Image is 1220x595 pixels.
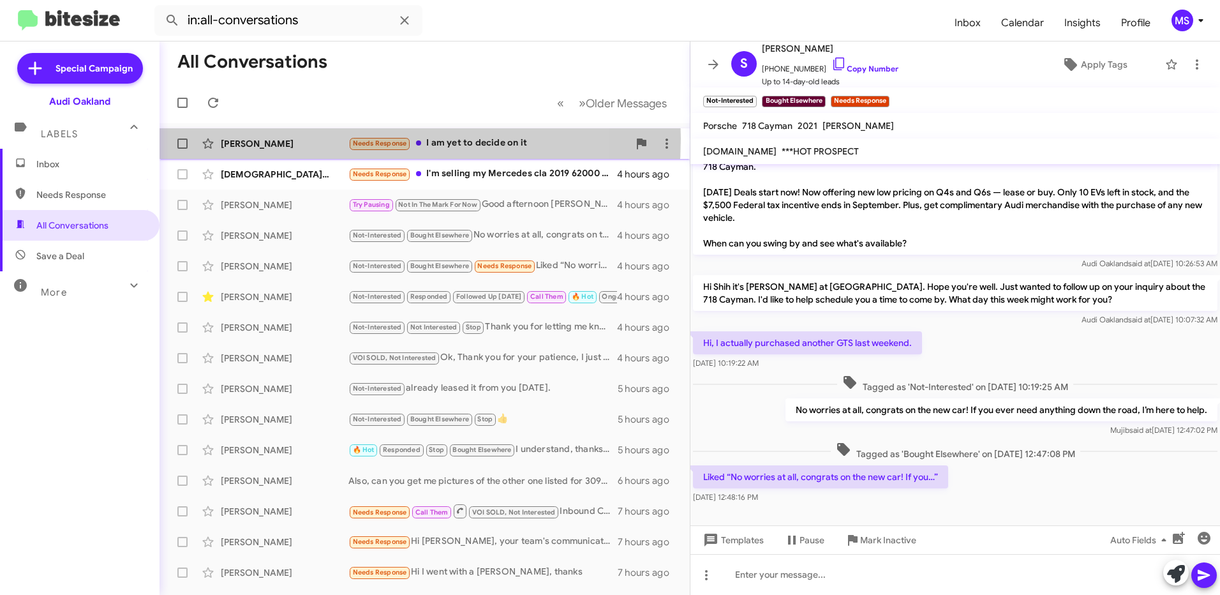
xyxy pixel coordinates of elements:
[49,95,110,108] div: Audi Oakland
[693,331,922,354] p: Hi, I actually purchased another GTS last weekend.
[703,146,777,157] span: [DOMAIN_NAME]
[221,413,348,426] div: [PERSON_NAME]
[353,446,375,454] span: 🔥 Hot
[410,415,469,423] span: Bought Elsewhere
[693,358,759,368] span: [DATE] 10:19:22 AM
[456,292,522,301] span: Followed Up [DATE]
[617,168,680,181] div: 4 hours ago
[477,415,493,423] span: Stop
[618,444,680,456] div: 5 hours ago
[703,96,757,107] small: Not-Interested
[1129,425,1152,435] span: said at
[353,170,407,178] span: Needs Response
[221,474,348,487] div: [PERSON_NAME]
[221,505,348,518] div: [PERSON_NAME]
[618,474,680,487] div: 6 hours ago
[410,292,448,301] span: Responded
[348,350,617,365] div: Ok, Thank you for your patience, I just checked and I can now confirm that the Blue Fiesta was so...
[221,566,348,579] div: [PERSON_NAME]
[353,384,402,393] span: Not-Interested
[410,323,457,331] span: Not Interested
[221,260,348,273] div: [PERSON_NAME]
[348,442,618,457] div: I understand, thanks for letting me know. If you ever change your mind or want to explore an offe...
[1054,4,1111,41] a: Insights
[1128,259,1150,268] span: said at
[221,444,348,456] div: [PERSON_NAME]
[831,64,898,73] a: Copy Number
[762,75,898,88] span: Up to 14-day-old leads
[831,442,1080,460] span: Tagged as 'Bought Elsewhere' on [DATE] 12:47:08 PM
[742,120,792,132] span: 718 Cayman
[415,508,449,516] span: Call Them
[1110,425,1217,435] span: Mujib [DATE] 12:47:02 PM
[56,62,133,75] span: Special Campaign
[1128,315,1150,324] span: said at
[398,200,477,209] span: Not In The Mark For Now
[221,352,348,365] div: [PERSON_NAME]
[740,54,748,74] span: S
[693,142,1217,255] p: Hi Shih it's [PERSON_NAME], General Sales Manager at [GEOGRAPHIC_DATA]. Thanks again for reaching...
[41,128,78,140] span: Labels
[177,52,327,72] h1: All Conversations
[617,229,680,242] div: 4 hours ago
[221,229,348,242] div: [PERSON_NAME]
[353,200,390,209] span: Try Pausing
[36,250,84,262] span: Save a Deal
[800,529,824,552] span: Pause
[690,529,774,552] button: Templates
[617,260,680,273] div: 4 hours ago
[353,323,402,331] span: Not-Interested
[1082,259,1217,268] span: Audi Oakland [DATE] 10:26:53 AM
[618,505,680,518] div: 7 hours ago
[1110,529,1172,552] span: Auto Fields
[703,120,737,132] span: Porsche
[348,289,617,304] div: Just emailed you a link to our online credit application. Once you fill it out and submit it, ple...
[154,5,422,36] input: Search
[549,90,572,116] button: Previous
[348,503,618,519] div: Inbound Call
[831,96,889,107] small: Needs Response
[1172,10,1193,31] div: MS
[762,96,825,107] small: Bought Elsewhere
[602,292,676,301] span: Ongoing Conversation
[353,139,407,147] span: Needs Response
[618,536,680,548] div: 7 hours ago
[693,275,1217,311] p: Hi Shih it's [PERSON_NAME] at [GEOGRAPHIC_DATA]. Hope you're well. Just wanted to follow up on yo...
[221,199,348,211] div: [PERSON_NAME]
[701,529,764,552] span: Templates
[557,95,564,111] span: «
[348,534,618,549] div: Hi [PERSON_NAME], your team's communication is all over the place.
[472,508,556,516] span: VOI SOLD, Not Interested
[410,262,469,270] span: Bought Elsewhere
[221,137,348,150] div: [PERSON_NAME]
[383,446,420,454] span: Responded
[221,321,348,334] div: [PERSON_NAME]
[618,382,680,395] div: 5 hours ago
[1111,4,1161,41] span: Profile
[353,354,436,362] span: VOI SOLD, Not Interested
[617,199,680,211] div: 4 hours ago
[348,136,629,151] div: I am yet to decide on it
[693,492,758,502] span: [DATE] 12:48:16 PM
[348,474,618,487] div: Also, can you get me pictures of the other one listed for 30998
[353,508,407,516] span: Needs Response
[1081,53,1127,76] span: Apply Tags
[618,413,680,426] div: 5 hours ago
[348,259,617,273] div: Liked “No worries at all, congrats on the new car! If you…”
[17,53,143,84] a: Special Campaign
[1082,315,1217,324] span: Audi Oakland [DATE] 10:07:32 AM
[762,41,898,56] span: [PERSON_NAME]
[348,228,617,243] div: No worries at all, congrats on the new car! If you ever need anything down the road, I’m here to ...
[353,262,402,270] span: Not-Interested
[348,412,618,426] div: 👍
[41,287,67,298] span: More
[353,568,407,576] span: Needs Response
[618,566,680,579] div: 7 hours ago
[477,262,532,270] span: Needs Response
[348,197,617,212] div: Good afternoon [PERSON_NAME]. No worries at all, I understand you're not ready to move forward ju...
[944,4,991,41] a: Inbox
[762,56,898,75] span: [PHONE_NUMBER]
[991,4,1054,41] a: Calendar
